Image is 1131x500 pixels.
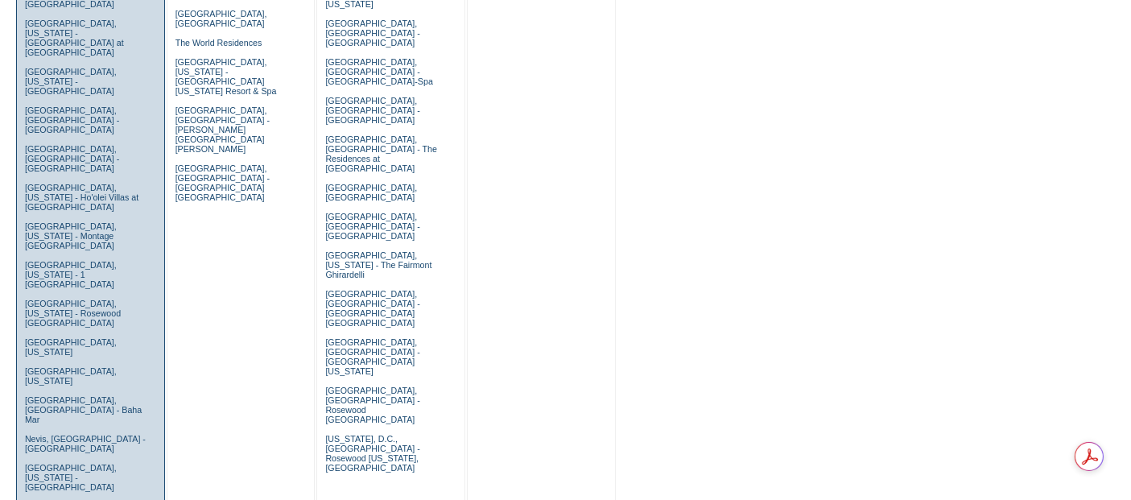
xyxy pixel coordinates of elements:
a: [GEOGRAPHIC_DATA], [GEOGRAPHIC_DATA] - [GEOGRAPHIC_DATA] [US_STATE] [325,337,419,376]
a: [GEOGRAPHIC_DATA], [GEOGRAPHIC_DATA] - [GEOGRAPHIC_DATA] [25,105,119,134]
a: [GEOGRAPHIC_DATA], [GEOGRAPHIC_DATA] - [PERSON_NAME][GEOGRAPHIC_DATA][PERSON_NAME] [175,105,270,154]
a: [GEOGRAPHIC_DATA], [US_STATE] - The Fairmont Ghirardelli [325,250,431,279]
a: [GEOGRAPHIC_DATA], [US_STATE] - Montage [GEOGRAPHIC_DATA] [25,221,117,250]
a: [GEOGRAPHIC_DATA], [GEOGRAPHIC_DATA] - [GEOGRAPHIC_DATA] [325,96,419,125]
a: [GEOGRAPHIC_DATA], [GEOGRAPHIC_DATA] [175,9,267,28]
a: [US_STATE], D.C., [GEOGRAPHIC_DATA] - Rosewood [US_STATE], [GEOGRAPHIC_DATA] [325,434,419,473]
a: [GEOGRAPHIC_DATA], [US_STATE] [25,337,117,357]
a: [GEOGRAPHIC_DATA], [US_STATE] - Ho'olei Villas at [GEOGRAPHIC_DATA] [25,183,138,212]
a: Nevis, [GEOGRAPHIC_DATA] - [GEOGRAPHIC_DATA] [25,434,146,453]
a: [GEOGRAPHIC_DATA], [GEOGRAPHIC_DATA] - [GEOGRAPHIC_DATA] [25,144,119,173]
a: [GEOGRAPHIC_DATA], [US_STATE] - 1 [GEOGRAPHIC_DATA] [25,260,117,289]
a: [GEOGRAPHIC_DATA], [US_STATE] - [GEOGRAPHIC_DATA] [25,463,117,492]
a: [GEOGRAPHIC_DATA], [GEOGRAPHIC_DATA] - Baha Mar [25,395,142,424]
a: [GEOGRAPHIC_DATA], [GEOGRAPHIC_DATA] - [GEOGRAPHIC_DATA] [325,19,419,48]
a: [GEOGRAPHIC_DATA], [US_STATE] - [GEOGRAPHIC_DATA] [US_STATE] Resort & Spa [175,57,277,96]
a: [GEOGRAPHIC_DATA], [US_STATE] - Rosewood [GEOGRAPHIC_DATA] [25,299,121,328]
a: [GEOGRAPHIC_DATA], [GEOGRAPHIC_DATA] - [GEOGRAPHIC_DATA] [GEOGRAPHIC_DATA] [175,163,270,202]
a: [GEOGRAPHIC_DATA], [GEOGRAPHIC_DATA] - Rosewood [GEOGRAPHIC_DATA] [325,386,419,424]
a: [GEOGRAPHIC_DATA], [GEOGRAPHIC_DATA] - [GEOGRAPHIC_DATA]-Spa [325,57,432,86]
a: [GEOGRAPHIC_DATA], [US_STATE] - [GEOGRAPHIC_DATA] [25,67,117,96]
a: [GEOGRAPHIC_DATA], [GEOGRAPHIC_DATA] - [GEOGRAPHIC_DATA] [325,212,419,241]
a: [GEOGRAPHIC_DATA], [US_STATE] - [GEOGRAPHIC_DATA] at [GEOGRAPHIC_DATA] [25,19,124,57]
a: [GEOGRAPHIC_DATA], [GEOGRAPHIC_DATA] - [GEOGRAPHIC_DATA] [GEOGRAPHIC_DATA] [325,289,419,328]
a: [GEOGRAPHIC_DATA], [US_STATE] [25,366,117,386]
a: [GEOGRAPHIC_DATA], [GEOGRAPHIC_DATA] - The Residences at [GEOGRAPHIC_DATA] [325,134,437,173]
a: The World Residences [175,38,262,48]
a: [GEOGRAPHIC_DATA], [GEOGRAPHIC_DATA] [325,183,417,202]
